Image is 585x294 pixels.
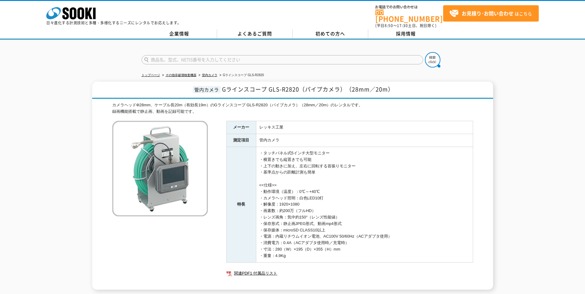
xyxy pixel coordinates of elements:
span: 8:50 [385,23,393,28]
a: 初めての方へ [293,29,368,39]
span: (平日 ～ 土日、祝日除く) [375,23,436,28]
img: btn_search.png [425,52,440,67]
span: 17:30 [397,23,408,28]
a: 関連PDF1 付属品リスト [226,269,473,277]
strong: お見積り･お問い合わせ [462,10,513,17]
a: トップページ [142,73,160,77]
div: カメラヘッドΦ28mm、ケーブル長20m（有効長19m）のGラインスコープ GLS-R2820（パイプカメラ）（28mm／20m）のレンタルです。 録画機能搭載で静止画、動画を記録可能です。 [112,102,473,115]
td: レッキス工業 [256,121,473,134]
span: 初めての方へ [315,30,345,37]
a: 企業情報 [142,29,217,39]
span: 管内カメラ [193,86,220,93]
a: お見積り･お問い合わせはこちら [443,5,539,22]
span: お電話でのお問い合わせは [375,5,443,9]
img: Gラインスコープ GLS-R2820 [112,121,208,216]
th: 特長 [226,147,256,263]
td: 管内カメラ [256,134,473,147]
a: [PHONE_NUMBER] [375,10,443,22]
li: Gラインスコープ GLS-R2820 [218,72,264,79]
input: 商品名、型式、NETIS番号を入力してください [142,55,423,64]
th: 測定項目 [226,134,256,147]
a: その他非破壊検査機器 [166,73,196,77]
a: 管内カメラ [202,73,217,77]
th: メーカー [226,121,256,134]
td: ・タッチパネル式5インチ大型モニター ・横置きでも縦置きでも可能 ・上下の動きに加え、左右に回転する首振りモニター ・基準点からの距離計測も簡単 <<仕様>> ・動作環境（温度）：0℃～+40℃... [256,147,473,263]
a: よくあるご質問 [217,29,293,39]
a: 採用情報 [368,29,444,39]
span: Gラインスコープ GLS-R2820（パイプカメラ）（28mm／20m） [222,85,394,93]
span: はこちら [449,9,532,18]
p: 日々進化する計測技術と多種・多様化するニーズにレンタルでお応えします。 [46,21,181,25]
